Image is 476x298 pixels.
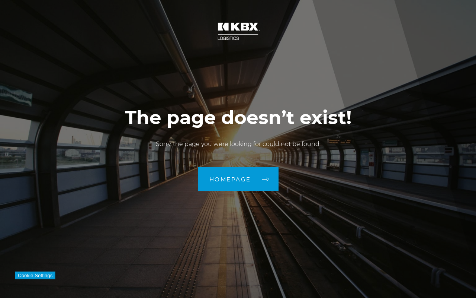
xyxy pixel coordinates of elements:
[125,140,351,149] p: Sorry, the page you were looking for could not be found.
[125,107,351,129] h1: The page doesn’t exist!
[15,272,55,279] button: Cookie Settings
[210,15,266,48] img: kbx logo
[198,167,279,191] a: Homepage arrow arrow
[209,177,251,182] span: Homepage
